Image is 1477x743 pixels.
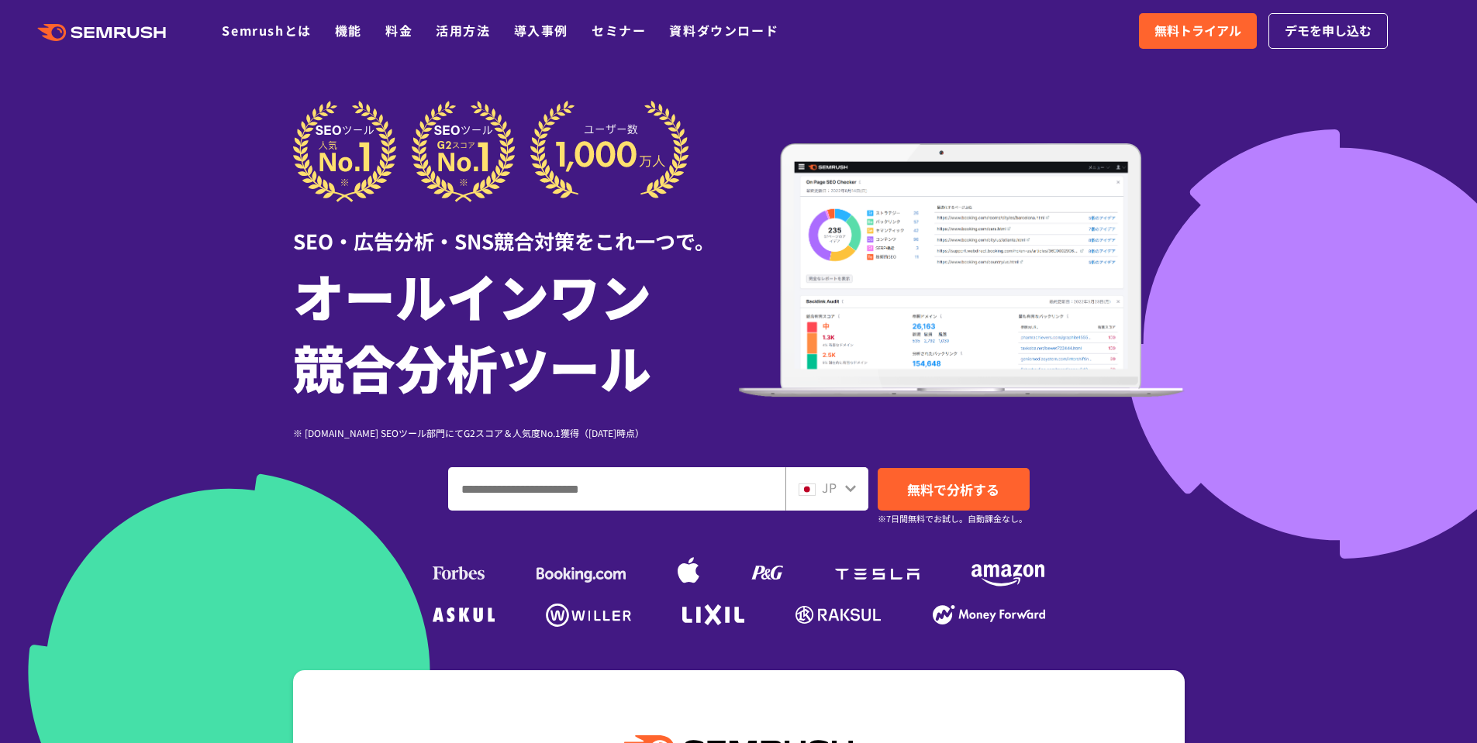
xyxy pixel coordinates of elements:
[436,21,490,40] a: 活用方法
[1285,21,1372,41] span: デモを申し込む
[1154,21,1241,41] span: 無料トライアル
[293,260,739,402] h1: オールインワン 競合分析ツール
[449,468,785,510] input: ドメイン、キーワードまたはURLを入力してください
[222,21,311,40] a: Semrushとは
[293,425,739,440] div: ※ [DOMAIN_NAME] SEOツール部門にてG2スコア＆人気度No.1獲得（[DATE]時点）
[878,468,1030,511] a: 無料で分析する
[514,21,568,40] a: 導入事例
[1139,13,1257,49] a: 無料トライアル
[592,21,646,40] a: セミナー
[907,480,999,499] span: 無料で分析する
[385,21,412,40] a: 料金
[335,21,362,40] a: 機能
[878,511,1027,526] small: ※7日間無料でお試し。自動課金なし。
[293,202,739,256] div: SEO・広告分析・SNS競合対策をこれ一つで。
[822,478,837,497] span: JP
[1268,13,1388,49] a: デモを申し込む
[669,21,778,40] a: 資料ダウンロード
